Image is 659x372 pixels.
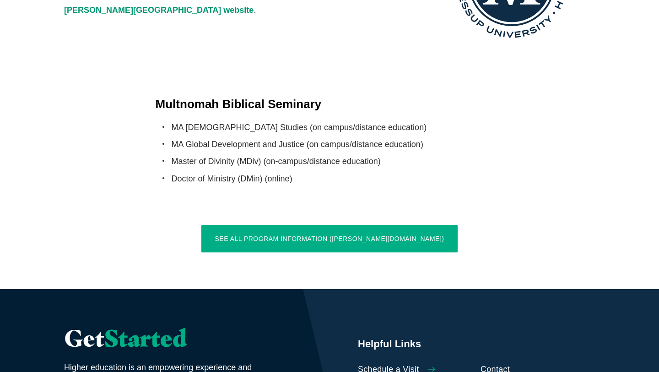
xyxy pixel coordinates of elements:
li: Master of Divinity (MDiv) (on-campus/distance education) [172,154,504,169]
h2: Get [64,326,285,351]
li: MA Global Development and Justice (on campus/distance education) [172,137,504,152]
h5: Helpful Links [358,337,595,351]
span: Started [104,324,187,352]
li: MA [DEMOGRAPHIC_DATA] Studies (on campus/distance education) [172,120,504,135]
a: See All Program Information ([PERSON_NAME][DOMAIN_NAME]) [201,225,458,252]
h4: Multnomah Biblical Seminary [156,96,504,112]
li: Doctor of Ministry (DMin) (online) [172,171,504,186]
